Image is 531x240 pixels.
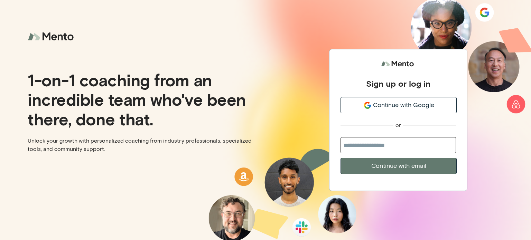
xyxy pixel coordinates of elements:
[366,78,430,89] div: Sign up or log in
[373,100,434,110] span: Continue with Google
[341,158,457,174] button: Continue with email
[28,28,76,46] img: logo
[341,97,457,113] button: Continue with Google
[381,58,416,70] img: logo.svg
[28,137,260,153] p: Unlock your growth with personalized coaching from industry professionals, specialized tools, and...
[28,70,260,128] p: 1-on-1 coaching from an incredible team who've been there, done that.
[395,122,401,129] div: or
